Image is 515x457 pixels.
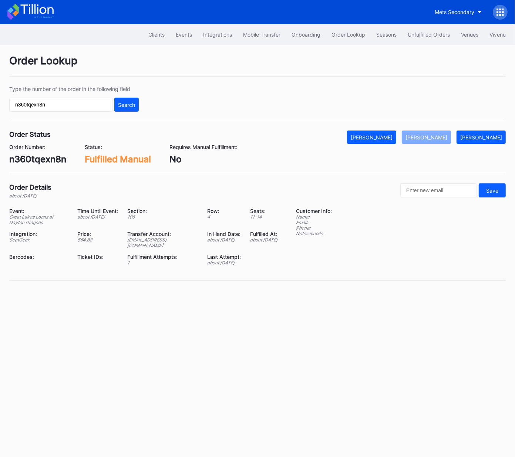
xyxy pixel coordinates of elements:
[400,183,477,197] input: Enter new email
[128,260,198,265] div: 1
[296,231,332,236] div: Notes: mobile
[9,231,68,237] div: Integration:
[435,9,474,15] div: Mets Secondary
[347,131,396,144] button: [PERSON_NAME]
[9,254,68,260] div: Barcodes:
[296,225,332,231] div: Phone:
[176,31,192,38] div: Events
[296,214,332,220] div: Name:
[250,214,277,220] div: 11 - 14
[207,260,241,265] div: about [DATE]
[9,208,68,214] div: Event:
[78,214,118,220] div: about [DATE]
[238,28,286,41] button: Mobile Transfer
[207,214,241,220] div: 4
[9,183,51,191] div: Order Details
[169,144,238,150] div: Requires Manual Fulfillment:
[85,154,151,165] div: Fulfilled Manual
[331,31,365,38] div: Order Lookup
[429,5,487,19] button: Mets Secondary
[78,237,118,243] div: $ 54.88
[455,28,484,41] button: Venues
[9,131,51,138] div: Order Status
[9,144,66,150] div: Order Number:
[9,214,68,225] div: Great Lakes Loons at Dayton Dragons
[405,134,447,141] div: [PERSON_NAME]
[78,231,118,237] div: Price:
[207,208,241,214] div: Row:
[143,28,170,41] button: Clients
[9,86,139,92] div: Type the number of the order in the following field
[128,208,198,214] div: Section:
[489,31,506,38] div: Vivenu
[128,231,198,237] div: Transfer Account:
[169,154,238,165] div: No
[78,254,118,260] div: Ticket IDs:
[376,31,397,38] div: Seasons
[460,134,502,141] div: [PERSON_NAME]
[250,231,277,237] div: Fulfilled At:
[114,98,139,112] button: Search
[118,102,135,108] div: Search
[408,31,450,38] div: Unfulfilled Orders
[128,254,198,260] div: Fulfillment Attempts:
[207,237,241,243] div: about [DATE]
[207,254,241,260] div: Last Attempt:
[85,144,151,150] div: Status:
[128,214,198,220] div: 106
[292,31,320,38] div: Onboarding
[9,98,112,112] input: GT59662
[203,31,232,38] div: Integrations
[78,208,118,214] div: Time Until Event:
[148,31,165,38] div: Clients
[296,220,332,225] div: Email:
[9,154,66,165] div: n360tqexn8n
[486,187,498,194] div: Save
[402,28,455,41] button: Unfulfilled Orders
[351,134,393,141] div: [PERSON_NAME]
[207,231,241,237] div: In Hand Date:
[402,131,451,144] button: [PERSON_NAME]
[170,28,198,41] button: Events
[9,54,506,77] div: Order Lookup
[243,31,280,38] div: Mobile Transfer
[484,28,511,41] button: Vivenu
[296,208,332,214] div: Customer Info:
[461,31,478,38] div: Venues
[250,237,277,243] div: about [DATE]
[9,237,68,243] div: SeatGeek
[326,28,371,41] button: Order Lookup
[198,28,238,41] button: Integrations
[371,28,402,41] button: Seasons
[9,193,51,199] div: about [DATE]
[457,131,506,144] button: [PERSON_NAME]
[250,208,277,214] div: Seats:
[479,183,506,197] button: Save
[128,237,198,248] div: [EMAIL_ADDRESS][DOMAIN_NAME]
[286,28,326,41] button: Onboarding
